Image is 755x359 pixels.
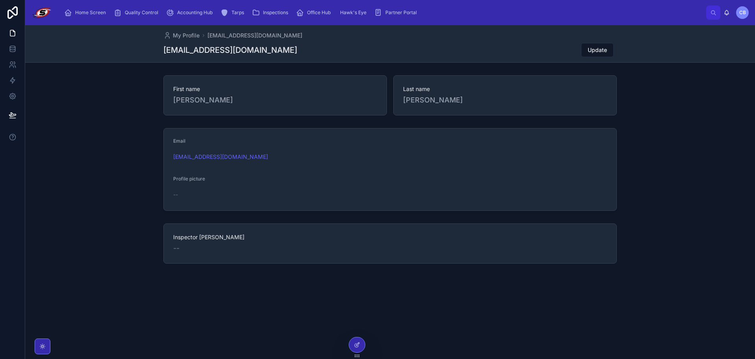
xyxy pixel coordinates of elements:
span: Tarps [231,9,244,16]
span: Quality Control [125,9,158,16]
div: scrollable content [59,4,706,21]
button: Update [581,43,614,57]
h1: [EMAIL_ADDRESS][DOMAIN_NAME] [163,45,297,56]
a: Hawk's Eye [336,6,372,20]
span: CB [739,9,746,16]
a: Inspections [250,6,294,20]
span: Partner Portal [385,9,417,16]
span: [PERSON_NAME] [173,95,377,106]
span: Profile picture [173,176,205,182]
span: Home Screen [75,9,106,16]
span: Inspector [PERSON_NAME] [173,233,607,241]
span: -- [173,191,178,199]
span: -- [173,243,179,254]
span: Office Hub [307,9,331,16]
a: Office Hub [294,6,336,20]
span: Last name [403,85,607,93]
a: Tarps [218,6,250,20]
a: Partner Portal [372,6,422,20]
span: My Profile [173,32,200,39]
a: Home Screen [62,6,111,20]
span: Accounting Hub [177,9,213,16]
a: My Profile [163,32,200,39]
span: First name [173,85,377,93]
span: Update [588,46,607,54]
a: Quality Control [111,6,164,20]
span: Hawk's Eye [340,9,366,16]
a: Accounting Hub [164,6,218,20]
span: [PERSON_NAME] [403,95,607,106]
a: [EMAIL_ADDRESS][DOMAIN_NAME] [207,32,302,39]
span: Email [173,138,185,144]
span: Inspections [263,9,288,16]
img: App logo [31,6,52,19]
a: [EMAIL_ADDRESS][DOMAIN_NAME] [173,153,268,161]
